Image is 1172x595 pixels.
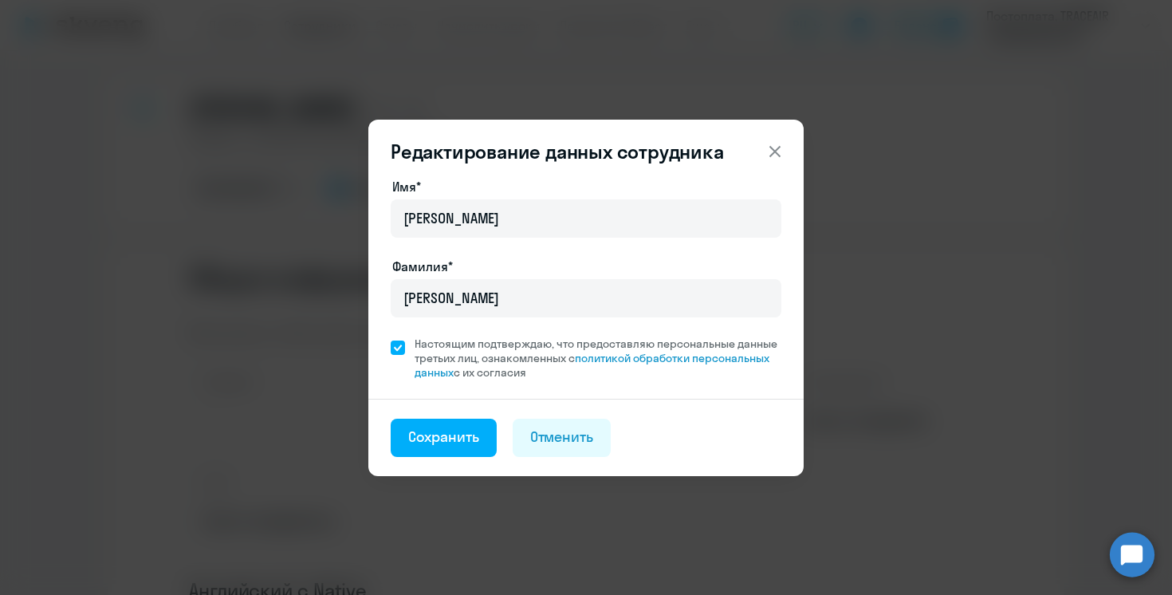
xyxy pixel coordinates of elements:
span: Настоящим подтверждаю, что предоставляю персональные данные третьих лиц, ознакомленных с с их сог... [415,337,781,380]
button: Отменить [513,419,612,457]
div: Отменить [530,427,594,447]
label: Фамилия* [392,257,453,276]
button: Сохранить [391,419,497,457]
header: Редактирование данных сотрудника [368,139,804,164]
a: политикой обработки персональных данных [415,351,769,380]
div: Сохранить [408,427,479,447]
